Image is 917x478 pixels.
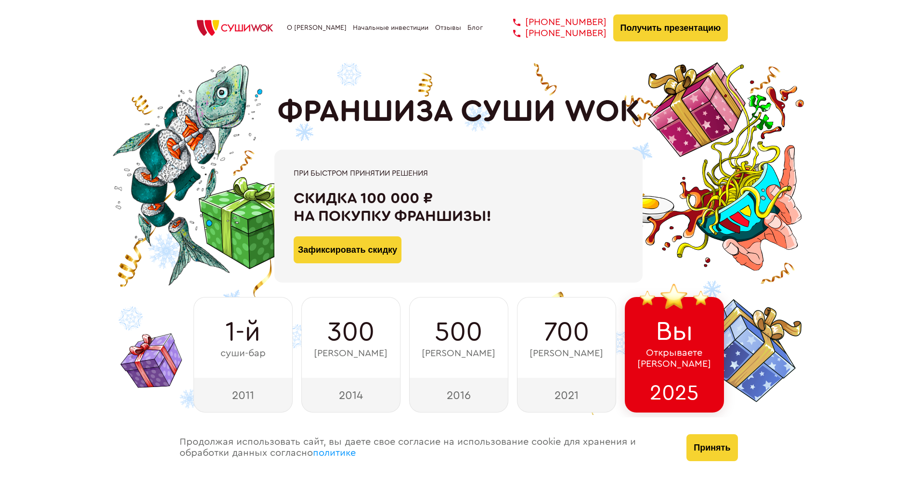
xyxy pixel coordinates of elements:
div: 2025 [625,378,724,413]
a: [PHONE_NUMBER] [499,17,607,28]
div: При быстром принятии решения [294,169,623,178]
span: 300 [327,317,375,348]
button: Принять [686,434,737,461]
span: [PERSON_NAME] [422,348,495,359]
img: СУШИWOK [189,17,281,39]
button: Получить презентацию [613,14,728,41]
span: суши-бар [220,348,266,359]
button: Зафиксировать скидку [294,236,401,263]
div: 2011 [194,378,293,413]
span: [PERSON_NAME] [314,348,387,359]
span: [PERSON_NAME] [530,348,603,359]
div: 2016 [409,378,508,413]
span: 500 [435,317,482,348]
span: 1-й [225,317,260,348]
a: О [PERSON_NAME] [287,24,347,32]
a: Начальные инвестиции [353,24,428,32]
div: Скидка 100 000 ₽ на покупку франшизы! [294,190,623,225]
div: Продолжая использовать сайт, вы даете свое согласие на использование cookie для хранения и обрабо... [170,417,677,478]
span: Открываете [PERSON_NAME] [637,348,711,370]
div: 2014 [301,378,400,413]
a: [PHONE_NUMBER] [499,28,607,39]
h1: ФРАНШИЗА СУШИ WOK [277,94,640,129]
a: политике [313,448,356,458]
span: 700 [544,317,589,348]
a: Блог [467,24,483,32]
a: Отзывы [435,24,461,32]
span: Вы [656,316,693,347]
div: 2021 [517,378,616,413]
